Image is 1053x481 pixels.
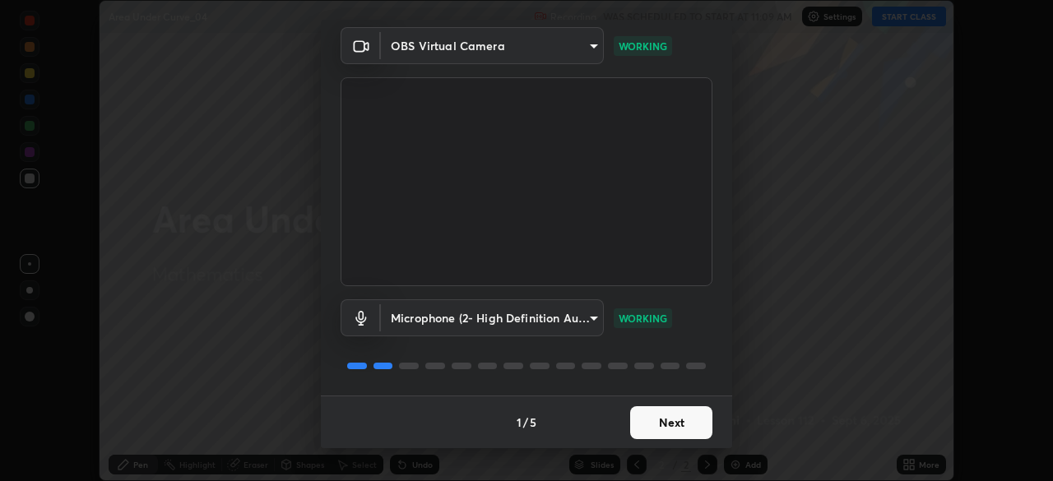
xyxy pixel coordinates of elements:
h4: 5 [530,414,536,431]
p: WORKING [619,39,667,53]
div: OBS Virtual Camera [381,27,604,64]
div: OBS Virtual Camera [381,299,604,336]
h4: 1 [517,414,522,431]
h4: / [523,414,528,431]
p: WORKING [619,311,667,326]
button: Next [630,406,712,439]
